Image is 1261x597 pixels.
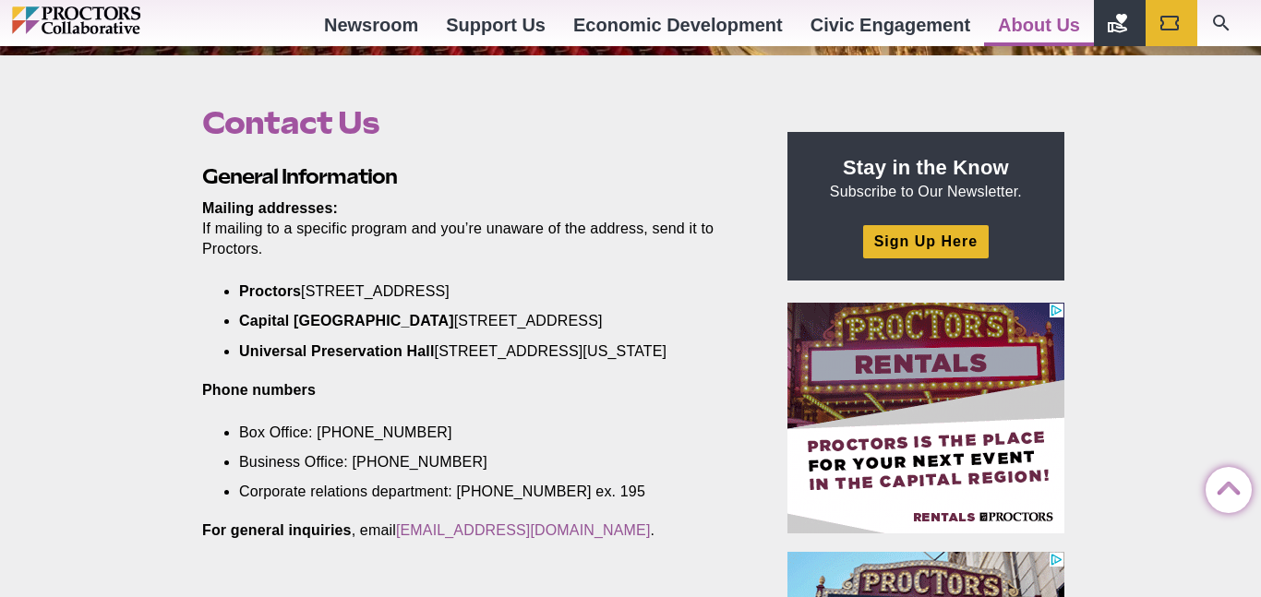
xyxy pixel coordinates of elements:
li: Business Office: [PHONE_NUMBER] [239,452,717,472]
li: [STREET_ADDRESS] [239,311,717,331]
a: Sign Up Here [863,225,989,257]
strong: Capital [GEOGRAPHIC_DATA] [239,313,454,328]
strong: Mailing addresses: [202,200,338,216]
a: [EMAIL_ADDRESS][DOMAIN_NAME] [396,522,651,538]
h2: General Information [202,162,745,191]
b: Phone numbers [202,382,316,398]
li: [STREET_ADDRESS] [239,281,717,302]
strong: Stay in the Know [843,156,1009,179]
strong: Universal Preservation Hall [239,343,435,359]
li: Box Office: [PHONE_NUMBER] [239,423,717,443]
li: [STREET_ADDRESS][US_STATE] [239,341,717,362]
p: Subscribe to Our Newsletter. [810,154,1042,202]
p: If mailing to a specific program and you’re unaware of the address, send it to Proctors. [202,198,745,259]
img: Proctors logo [12,6,220,34]
iframe: Advertisement [787,303,1064,533]
strong: For general inquiries [202,522,352,538]
a: Back to Top [1206,468,1243,505]
li: Corporate relations department: [PHONE_NUMBER] ex. 195 [239,482,717,502]
h1: Contact Us [202,105,745,140]
p: , email . [202,520,745,541]
strong: Proctors [239,283,301,299]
